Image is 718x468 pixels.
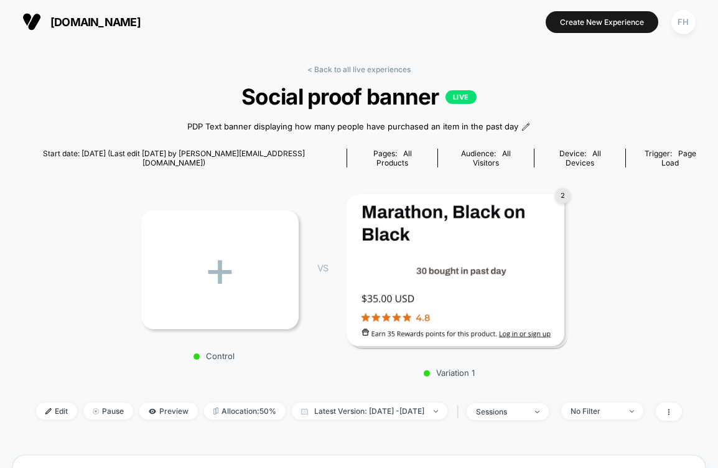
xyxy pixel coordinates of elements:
img: Visually logo [22,12,41,31]
img: calendar [301,408,308,414]
div: Trigger: [635,149,706,167]
img: Variation 1 main [347,194,564,347]
img: end [434,410,438,413]
div: Pages: [357,149,428,167]
span: PDP Text banner displaying how many people have purchased an item in the past day [187,121,518,133]
button: Create New Experience [546,11,658,33]
span: Latest Version: [DATE] - [DATE] [292,403,447,419]
div: sessions [476,407,526,416]
div: No Filter [571,406,620,416]
span: Pause [83,403,133,419]
p: Variation 1 [340,368,558,378]
span: all devices [566,149,601,167]
span: Edit [36,403,77,419]
span: Page Load [661,149,696,167]
span: all products [376,149,412,167]
span: [DOMAIN_NAME] [50,16,141,29]
a: < Back to all live experiences [307,65,411,74]
span: Device: [534,149,625,167]
span: Allocation: 50% [204,403,286,419]
button: FH [668,9,699,35]
span: VS [317,263,327,273]
img: end [535,411,539,413]
div: FH [671,10,696,34]
p: Control [135,351,292,361]
div: Audience: [447,149,525,167]
span: All Visitors [473,149,511,167]
div: + [141,210,299,329]
p: LIVE [445,90,477,104]
span: Social proof banner [47,83,671,110]
img: end [630,410,634,413]
button: [DOMAIN_NAME] [19,12,144,32]
div: 2 [555,188,571,204]
img: end [93,408,99,414]
span: Start date: [DATE] (Last edit [DATE] by [PERSON_NAME][EMAIL_ADDRESS][DOMAIN_NAME]) [12,149,335,167]
span: | [454,403,467,421]
span: Preview [139,403,198,419]
img: rebalance [213,408,218,414]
